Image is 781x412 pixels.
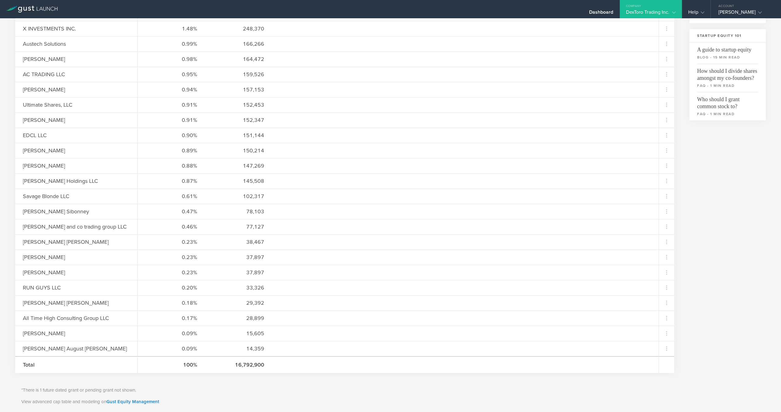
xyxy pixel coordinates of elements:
[697,92,758,110] span: Who should I grant common stock to?
[145,147,197,154] div: 0.89%
[697,111,758,117] small: faq - 1 min read
[688,9,704,18] div: Help
[145,162,197,170] div: 0.88%
[23,268,130,276] div: [PERSON_NAME]
[23,86,130,94] div: [PERSON_NAME]
[212,101,264,109] div: 152,453
[145,131,197,139] div: 0.90%
[212,253,264,261] div: 37,897
[145,70,197,78] div: 0.95%
[145,223,197,231] div: 0.46%
[23,329,130,337] div: [PERSON_NAME]
[212,345,264,353] div: 14,359
[23,314,130,322] div: All Time High Consulting Group LLC
[145,116,197,124] div: 0.91%
[23,55,130,63] div: [PERSON_NAME]
[212,192,264,200] div: 102,317
[21,387,668,394] p: *There is 1 future dated grant or pending grant not shown.
[689,92,766,120] a: Who should I grant common stock to?faq - 1 min read
[212,238,264,246] div: 38,467
[589,9,614,18] div: Dashboard
[106,399,159,404] a: Gust Equity Management
[23,284,130,292] div: RUN GUYS LLC
[697,83,758,88] small: faq - 1 min read
[145,86,197,94] div: 0.94%
[212,314,264,322] div: 28,899
[23,147,130,154] div: [PERSON_NAME]
[718,9,770,18] div: [PERSON_NAME]
[23,208,130,215] div: [PERSON_NAME] Sibonney
[23,116,130,124] div: [PERSON_NAME]
[145,284,197,292] div: 0.20%
[23,162,130,170] div: [PERSON_NAME]
[212,70,264,78] div: 159,526
[212,208,264,215] div: 78,103
[212,361,264,369] div: 16,792,900
[23,299,130,307] div: [PERSON_NAME] [PERSON_NAME]
[697,55,758,60] small: blog - 15 min read
[145,101,197,109] div: 0.91%
[145,208,197,215] div: 0.47%
[145,177,197,185] div: 0.87%
[212,147,264,154] div: 150,214
[23,361,130,369] div: Total
[212,86,264,94] div: 157,153
[212,116,264,124] div: 152,347
[212,223,264,231] div: 77,127
[23,345,130,353] div: [PERSON_NAME] August [PERSON_NAME]
[689,64,766,92] a: How should I divide shares amongst my co-founders?faq - 1 min read
[145,329,197,337] div: 0.09%
[697,64,758,82] span: How should I divide shares amongst my co-founders?
[23,253,130,261] div: [PERSON_NAME]
[145,25,197,33] div: 1.48%
[697,42,758,53] span: A guide to startup equity
[145,55,197,63] div: 0.98%
[21,398,668,405] p: View advanced cap table and modeling on
[145,253,197,261] div: 0.23%
[23,70,130,78] div: AC TRADING LLC
[145,40,197,48] div: 0.99%
[23,25,130,33] div: X INVESTMENTS INC.
[23,101,130,109] div: Ultimate Shares, LLC
[212,284,264,292] div: 33,326
[212,299,264,307] div: 29,392
[212,131,264,139] div: 151,144
[689,42,766,64] a: A guide to startup equityblog - 15 min read
[212,55,264,63] div: 164,472
[145,299,197,307] div: 0.18%
[145,314,197,322] div: 0.17%
[145,238,197,246] div: 0.23%
[23,177,130,185] div: [PERSON_NAME] Holdings LLC
[212,177,264,185] div: 145,508
[145,345,197,353] div: 0.09%
[145,268,197,276] div: 0.23%
[145,361,197,369] div: 100%
[689,29,766,42] h3: Startup Equity 101
[23,238,130,246] div: [PERSON_NAME] [PERSON_NAME]
[212,25,264,33] div: 248,370
[212,162,264,170] div: 147,269
[145,192,197,200] div: 0.61%
[23,223,130,231] div: [PERSON_NAME] and co trading group LLC
[212,40,264,48] div: 166,266
[626,9,676,18] div: DexToro Trading Inc.
[23,40,130,48] div: Austech Solutions
[212,329,264,337] div: 15,605
[212,268,264,276] div: 37,897
[23,192,130,200] div: Savage Blonde LLC
[23,131,130,139] div: EDCL LLC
